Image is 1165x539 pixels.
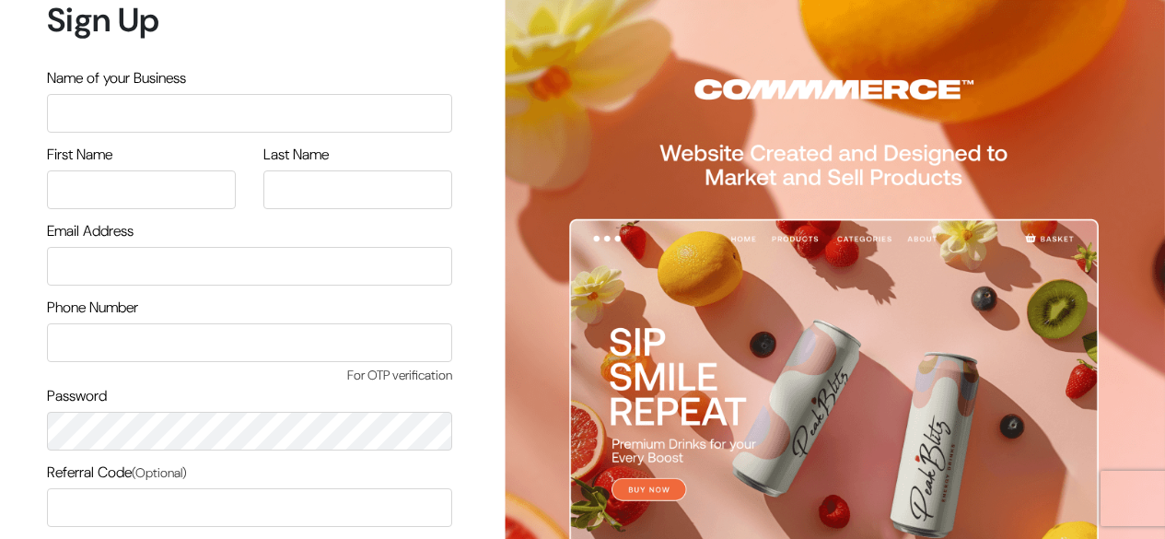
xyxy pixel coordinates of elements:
[47,220,134,242] label: Email Address
[263,144,329,166] label: Last Name
[132,464,187,481] span: (Optional)
[47,385,107,407] label: Password
[47,144,112,166] label: First Name
[47,67,186,89] label: Name of your Business
[47,297,138,319] label: Phone Number
[47,462,187,484] label: Referral Code
[47,366,452,385] span: For OTP verification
